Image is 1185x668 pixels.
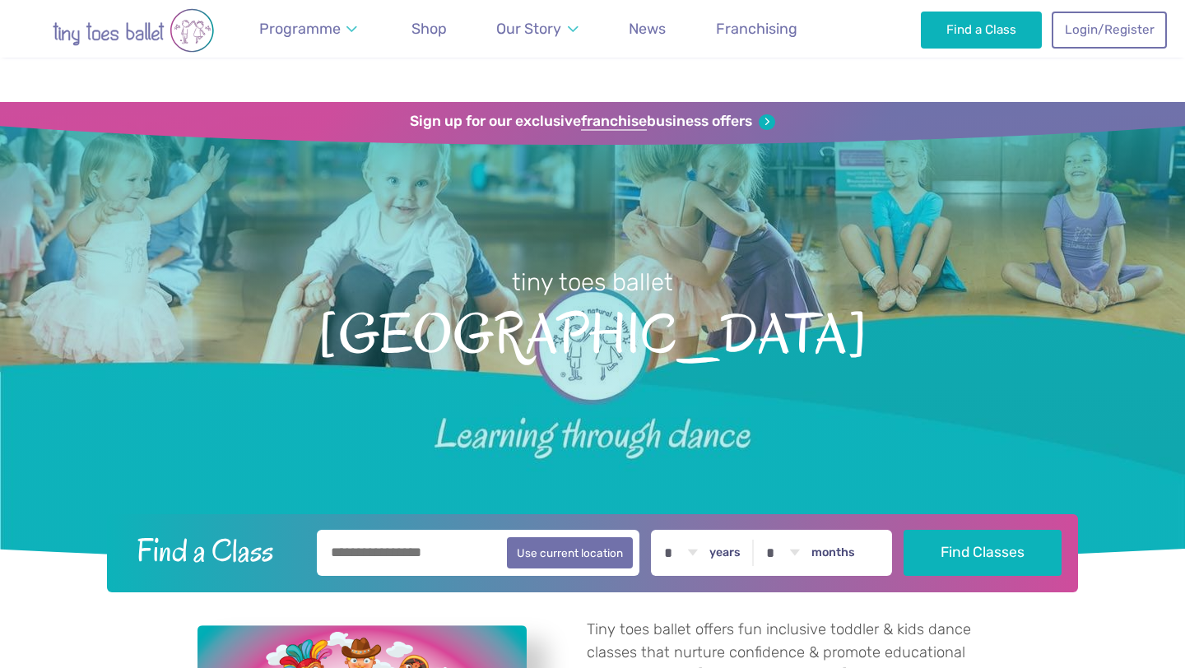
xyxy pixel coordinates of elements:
[18,8,249,53] img: tiny toes ballet
[512,268,673,296] small: tiny toes ballet
[709,11,805,48] a: Franchising
[709,545,741,560] label: years
[411,20,447,37] span: Shop
[489,11,586,48] a: Our Story
[123,530,306,571] h2: Find a Class
[716,20,797,37] span: Franchising
[811,545,855,560] label: months
[629,20,666,37] span: News
[252,11,365,48] a: Programme
[581,113,647,131] strong: franchise
[507,537,633,568] button: Use current location
[621,11,673,48] a: News
[404,11,454,48] a: Shop
[921,12,1042,48] a: Find a Class
[259,20,341,37] span: Programme
[410,113,774,131] a: Sign up for our exclusivefranchisebusiness offers
[496,20,561,37] span: Our Story
[1052,12,1167,48] a: Login/Register
[29,299,1156,365] span: [GEOGRAPHIC_DATA]
[904,530,1062,576] button: Find Classes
